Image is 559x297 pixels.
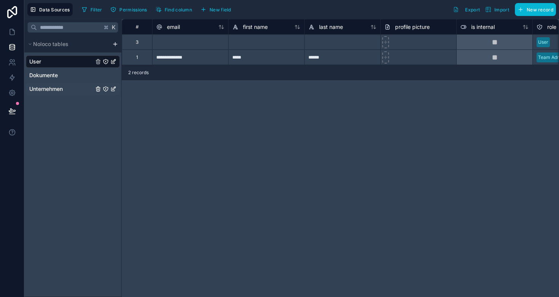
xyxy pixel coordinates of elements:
[319,23,343,31] span: last name
[450,3,483,16] button: Export
[108,4,149,15] button: Permissions
[243,23,268,31] span: first name
[108,4,152,15] a: Permissions
[119,7,147,13] span: Permissions
[527,7,553,13] span: New record
[465,7,480,13] span: Export
[198,4,234,15] button: New field
[136,54,138,60] div: 1
[167,23,180,31] span: email
[111,25,116,30] span: K
[153,4,195,15] button: Find column
[91,7,102,13] span: Filter
[483,3,512,16] button: Import
[512,3,556,16] a: New record
[39,7,70,13] span: Data Sources
[165,7,192,13] span: Find column
[515,3,556,16] button: New record
[494,7,509,13] span: Import
[27,3,73,16] button: Data Sources
[128,24,146,30] div: #
[128,70,149,76] span: 2 records
[136,39,138,45] div: 3
[79,4,105,15] button: Filter
[538,39,548,46] div: User
[471,23,495,31] span: is internal
[210,7,231,13] span: New field
[547,23,556,31] span: role
[395,23,430,31] span: profile picture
